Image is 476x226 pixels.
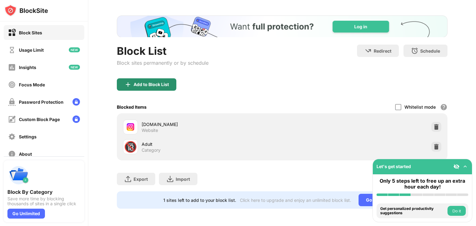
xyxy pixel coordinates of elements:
div: Only 5 steps left to free up an extra hour each day! [377,178,468,190]
img: time-usage-off.svg [8,46,16,54]
img: customize-block-page-off.svg [8,115,16,123]
img: omni-setup-toggle.svg [462,163,468,170]
img: password-protection-off.svg [8,98,16,106]
div: Click here to upgrade and enjoy an unlimited block list. [240,198,351,203]
div: Export [134,176,148,182]
div: Password Protection [19,99,64,105]
div: About [19,151,32,157]
div: Custom Block Page [19,117,60,122]
img: block-on.svg [8,29,16,37]
div: Adult [142,141,282,147]
div: Whitelist mode [404,104,436,110]
div: Blocked Items [117,104,147,110]
img: push-categories.svg [7,164,30,186]
div: Category [142,147,161,153]
img: new-icon.svg [69,47,80,52]
div: Block sites permanently or by schedule [117,60,209,66]
img: new-icon.svg [69,65,80,70]
img: lock-menu.svg [73,98,80,106]
div: 1 sites left to add to your block list. [163,198,236,203]
img: eye-not-visible.svg [453,163,460,170]
div: Usage Limit [19,47,44,53]
div: Focus Mode [19,82,45,87]
div: Schedule [420,48,440,54]
div: Save more time by blocking thousands of sites in a single click [7,196,81,206]
img: about-off.svg [8,150,16,158]
div: Website [142,128,158,133]
img: favicons [127,123,134,131]
img: focus-off.svg [8,81,16,89]
iframe: Banner [117,15,447,37]
img: insights-off.svg [8,63,16,71]
div: Import [176,176,190,182]
img: lock-menu.svg [73,115,80,123]
div: Add to Block List [134,82,169,87]
div: Let's get started [377,164,411,169]
div: Go Unlimited [7,209,45,219]
div: Get personalized productivity suggestions [380,206,446,215]
img: settings-off.svg [8,133,16,141]
div: Block List [117,45,209,57]
div: Settings [19,134,37,139]
button: Do it [447,206,466,216]
div: 🔞 [124,141,137,153]
div: [DOMAIN_NAME] [142,121,282,128]
img: logo-blocksite.svg [4,4,48,17]
div: Block By Category [7,189,81,195]
div: Insights [19,65,36,70]
div: Block Sites [19,30,42,35]
div: Redirect [374,48,391,54]
div: Go Unlimited [359,194,401,206]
